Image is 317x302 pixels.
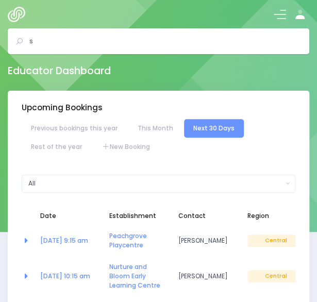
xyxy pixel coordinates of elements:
span: Date [40,211,97,221]
span: [PERSON_NAME] [178,272,235,281]
span: Contact [178,211,235,221]
img: Logo [8,7,30,22]
a: [DATE] 10:15 am [40,272,90,280]
td: Lina Kim [172,256,241,296]
td: <a href="https://app.stjis.org.nz/bookings/523867" class="font-weight-bold">01 Sep at 9:15 am</a> [34,225,103,256]
h3: Upcoming Bookings [22,103,103,112]
span: Establishment [109,211,166,221]
td: <a href="https://app.stjis.org.nz/establishments/208746" class="font-weight-bold">Nurture and Blo... [103,256,172,296]
td: <a href="https://app.stjis.org.nz/establishments/204584" class="font-weight-bold">Peachgrove Play... [103,225,172,256]
button: All [22,175,295,193]
a: Previous bookings this year [22,119,127,138]
span: Region [247,211,304,221]
a: This Month [128,119,182,138]
a: Nurture and Bloom Early Learning Centre [109,262,160,290]
span: Central [247,270,304,282]
span: Central [247,234,304,247]
span: [PERSON_NAME] [178,236,235,245]
div: All [28,179,283,188]
h2: Educator Dashboard [8,65,111,77]
a: Peachgrove Playcentre [109,231,147,249]
td: Raelene Gaffaney [172,225,241,256]
a: New Booking [93,138,159,156]
td: Central [241,225,304,256]
input: Search for anything (like establishments, bookings, or feedback) [29,33,296,49]
a: Rest of the year [22,138,91,156]
a: Next 30 Days [184,119,244,138]
a: [DATE] 9:15 am [40,236,88,245]
td: Central [241,256,304,296]
td: <a href="https://app.stjis.org.nz/bookings/523841" class="font-weight-bold">01 Sep at 10:15 am</a> [34,256,103,296]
